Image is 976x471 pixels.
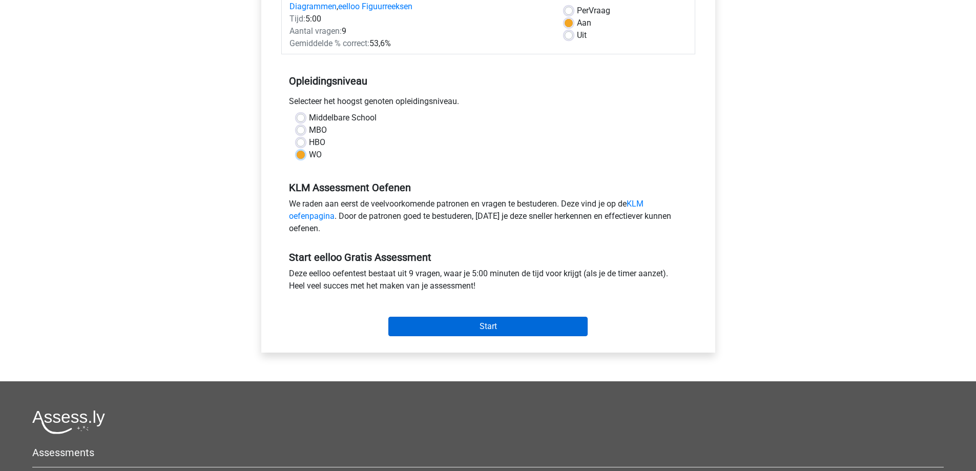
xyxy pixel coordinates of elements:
div: 5:00 [282,13,557,25]
a: eelloo Figuurreeksen [338,2,412,11]
div: 9 [282,25,557,37]
label: Uit [577,29,587,42]
label: MBO [309,124,327,136]
span: Aantal vragen: [289,26,342,36]
div: 53,6% [282,37,557,50]
div: Selecteer het hoogst genoten opleidingsniveau. [281,95,695,112]
label: Aan [577,17,591,29]
span: Tijd: [289,14,305,24]
span: Per [577,6,589,15]
label: Vraag [577,5,610,17]
img: Assessly logo [32,410,105,434]
label: WO [309,149,322,161]
div: Deze eelloo oefentest bestaat uit 9 vragen, waar je 5:00 minuten de tijd voor krijgt (als je de t... [281,268,695,296]
span: Gemiddelde % correct: [289,38,369,48]
h5: KLM Assessment Oefenen [289,181,688,194]
label: Middelbare School [309,112,377,124]
h5: Opleidingsniveau [289,71,688,91]
input: Start [388,317,588,336]
label: HBO [309,136,325,149]
h5: Start eelloo Gratis Assessment [289,251,688,263]
div: We raden aan eerst de veelvoorkomende patronen en vragen te bestuderen. Deze vind je op de . Door... [281,198,695,239]
h5: Assessments [32,446,944,459]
